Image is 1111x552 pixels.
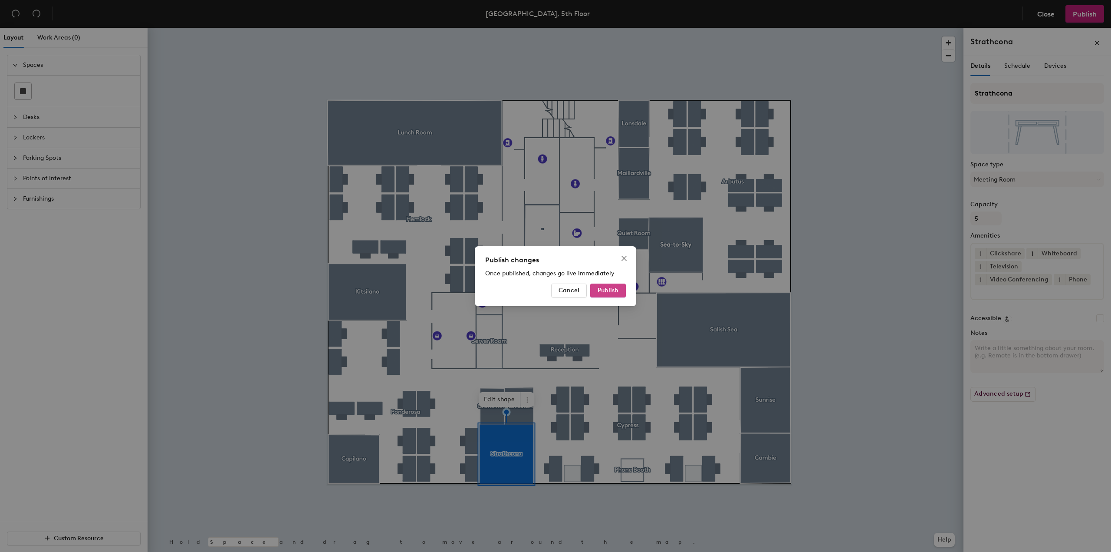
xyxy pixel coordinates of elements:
button: Cancel [551,284,587,297]
button: Close [617,251,631,265]
span: Publish [598,287,618,294]
span: Once published, changes go live immediately [485,270,615,277]
span: Close [617,255,631,262]
div: Publish changes [485,255,626,265]
button: Publish [590,284,626,297]
span: Cancel [559,287,579,294]
span: close [621,255,628,262]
